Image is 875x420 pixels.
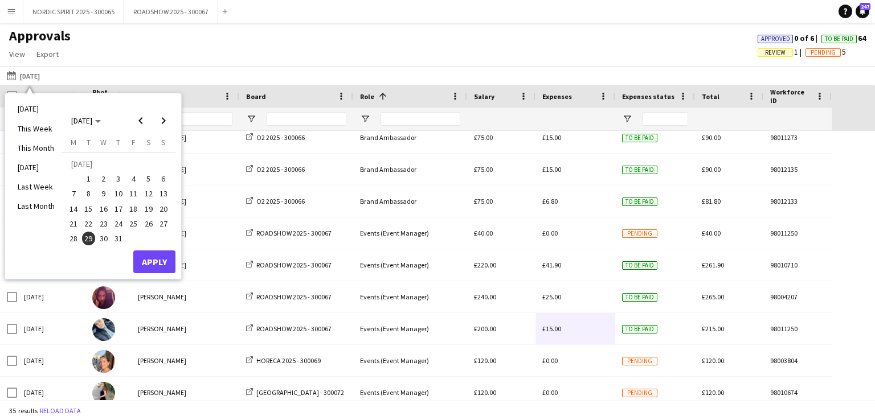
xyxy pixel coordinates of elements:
span: £261.90 [702,261,724,269]
span: To be paid [622,197,657,206]
span: To Be Paid [825,35,853,43]
button: 28-07-2025 [66,231,81,246]
button: 21-07-2025 [66,216,81,231]
span: 19 [142,202,156,216]
span: £15.00 [542,133,561,142]
span: 5 [142,172,156,186]
span: HORECA 2025 - 300069 [256,356,321,365]
span: View [9,49,25,59]
span: 13 [157,187,170,201]
span: 6 [157,172,170,186]
button: 22-07-2025 [81,216,96,231]
span: £15.00 [542,165,561,174]
a: Export [32,47,63,61]
span: T [87,137,91,147]
button: 16-07-2025 [96,201,111,216]
div: [DATE] [17,313,85,344]
span: 25 [126,217,140,230]
span: ROADSHOW 2025 - 300067 [256,293,332,301]
span: Expenses status [622,92,674,101]
div: Brand Ambassador [353,186,467,217]
div: Events (Event Manager) [353,217,467,249]
span: 1 [82,172,96,186]
span: Pending [622,357,657,365]
span: 3 [112,172,125,186]
span: To be paid [622,134,657,142]
span: 4 [126,172,140,186]
a: HORECA 2025 - 300069 [246,356,321,365]
span: £75.00 [474,133,493,142]
button: Open Filter Menu [246,114,256,124]
span: Role [360,92,374,101]
input: Board Filter Input [267,112,346,126]
span: Total [702,92,719,101]
button: Previous month [129,109,152,132]
span: £0.00 [542,356,558,365]
li: This Week [11,119,62,138]
span: 23 [97,217,111,230]
span: 247 [860,3,870,10]
button: 09-07-2025 [96,186,111,201]
button: 01-07-2025 [81,171,96,186]
button: ROADSHOW 2025 - 300067 [124,1,218,23]
div: 98010710 [763,249,832,281]
img: Giedrius Karusevicius [92,318,115,341]
a: 247 [856,5,869,18]
input: Name Filter Input [158,112,232,126]
span: Export [36,49,59,59]
button: 27-07-2025 [156,216,171,231]
div: [PERSON_NAME] [131,313,239,344]
span: 31 [112,232,125,245]
div: [PERSON_NAME] [131,122,239,153]
span: 7 [67,187,80,201]
li: Last Month [11,196,62,216]
button: 03-07-2025 [111,171,126,186]
span: ROADSHOW 2025 - 300067 [256,229,332,237]
a: ROADSHOW 2025 - 300067 [246,261,332,269]
span: £25.00 [542,293,561,301]
button: 14-07-2025 [66,201,81,216]
span: £120.00 [474,356,496,365]
input: Expenses status Filter Input [643,112,688,126]
div: Brand Ambassador [353,122,467,153]
span: To be paid [622,166,657,174]
a: ROADSHOW 2025 - 300067 [246,324,332,333]
button: Open Filter Menu [622,114,632,124]
span: £41.90 [542,261,561,269]
span: [DATE] [71,116,92,126]
span: F [132,137,136,147]
span: 26 [142,217,156,230]
button: Reload data [38,405,83,417]
img: Aisha Patel [92,350,115,373]
span: To be paid [622,293,657,302]
span: 9 [97,187,111,201]
button: 05-07-2025 [141,171,156,186]
span: £0.00 [542,229,558,237]
div: Brand Ambassador [353,154,467,185]
span: ROADSHOW 2025 - 300067 [256,261,332,269]
div: 98011273 [763,122,832,153]
span: Photo [92,88,111,105]
button: 31-07-2025 [111,231,126,246]
span: ROADSHOW 2025 - 300067 [256,324,332,333]
button: Choose month and year [67,110,105,131]
span: Pending [811,49,836,56]
button: 18-07-2025 [126,201,141,216]
span: £215.00 [702,324,724,333]
span: £90.00 [702,133,721,142]
span: £75.00 [474,197,493,205]
span: 22 [82,217,96,230]
div: 98012133 [763,186,832,217]
div: Events (Event Manager) [353,377,467,408]
span: £120.00 [702,388,724,397]
span: 16 [97,202,111,216]
button: 13-07-2025 [156,186,171,201]
button: 23-07-2025 [96,216,111,231]
div: [PERSON_NAME] [131,377,239,408]
span: O2 2025 - 300066 [256,165,305,174]
span: £81.80 [702,197,721,205]
li: [DATE] [11,158,62,177]
span: £40.00 [474,229,493,237]
span: Review [765,49,786,56]
span: £15.00 [542,324,561,333]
